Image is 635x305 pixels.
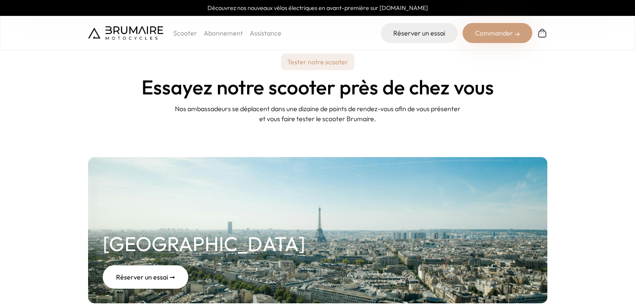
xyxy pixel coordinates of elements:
[250,29,281,37] a: Assistance
[88,26,163,40] img: Brumaire Motocycles
[281,53,354,70] p: Tester notre scooter
[142,77,494,97] h1: Essayez notre scooter près de chez vous
[103,229,305,259] h2: [GEOGRAPHIC_DATA]
[381,23,458,43] a: Réserver un essai
[515,32,520,37] img: right-arrow-2.png
[463,23,532,43] div: Commander
[537,28,547,38] img: Panier
[172,104,464,124] p: Nos ambassadeurs se déplacent dans une dizaine de points de rendez-vous afin de vous présenter et...
[88,157,547,303] a: [GEOGRAPHIC_DATA] Réserver un essai ➞
[204,29,243,37] a: Abonnement
[173,28,197,38] p: Scooter
[103,265,188,289] div: Réserver un essai ➞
